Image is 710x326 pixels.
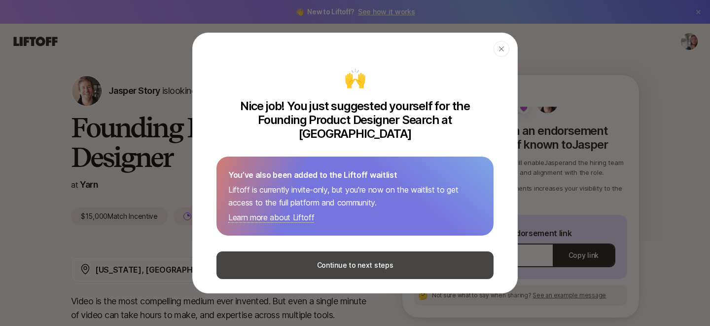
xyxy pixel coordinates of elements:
[228,183,482,209] p: Liftoff is currently invite-only, but you're now on the waitlist to get access to the full platfo...
[228,168,482,181] p: You’ve also been added to the Liftoff waitlist
[228,212,314,223] a: Learn more about Liftoff
[216,251,494,279] button: Continue to next steps
[216,99,494,141] p: Nice job! You just suggested yourself for the Founding Product Designer Search at [GEOGRAPHIC_DATA]
[344,65,366,91] div: 🙌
